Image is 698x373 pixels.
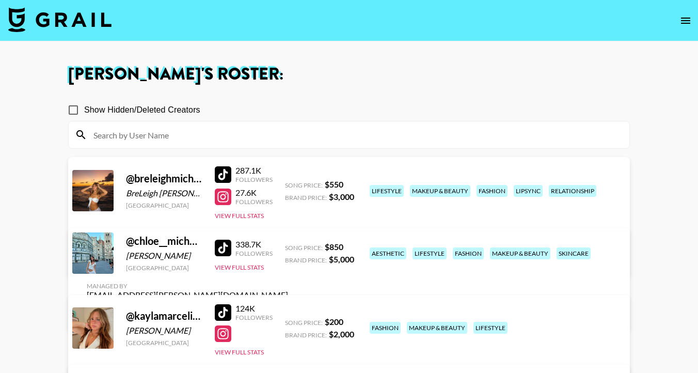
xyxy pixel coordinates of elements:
[235,165,273,176] div: 287.1K
[126,309,202,322] div: @ kaylamarcelina
[235,176,273,183] div: Followers
[285,331,327,339] span: Brand Price:
[514,185,543,197] div: lipsync
[325,242,343,252] strong: $ 850
[453,247,484,259] div: fashion
[126,264,202,272] div: [GEOGRAPHIC_DATA]
[557,247,591,259] div: skincare
[370,185,404,197] div: lifestyle
[126,188,202,198] div: BreLeigh [PERSON_NAME]
[370,247,406,259] div: aesthetic
[477,185,507,197] div: fashion
[490,247,550,259] div: makeup & beauty
[87,127,623,143] input: Search by User Name
[87,290,288,300] div: [EMAIL_ADDRESS][PERSON_NAME][DOMAIN_NAME]
[675,10,696,31] button: open drawer
[285,244,323,252] span: Song Price:
[325,317,343,327] strong: $ 200
[549,185,596,197] div: relationship
[285,194,327,201] span: Brand Price:
[329,192,354,201] strong: $ 3,000
[329,329,354,339] strong: $ 2,000
[126,201,202,209] div: [GEOGRAPHIC_DATA]
[126,235,202,247] div: @ chloe__michelle
[325,179,343,189] strong: $ 550
[126,172,202,185] div: @ breleighmichelle
[235,303,273,314] div: 124K
[126,251,202,261] div: [PERSON_NAME]
[235,239,273,250] div: 338.7K
[413,247,447,259] div: lifestyle
[285,181,323,189] span: Song Price:
[126,325,202,336] div: [PERSON_NAME]
[285,256,327,264] span: Brand Price:
[473,322,507,334] div: lifestyle
[370,322,401,334] div: fashion
[235,314,273,321] div: Followers
[407,322,467,334] div: makeup & beauty
[84,104,200,116] span: Show Hidden/Deleted Creators
[410,185,470,197] div: makeup & beauty
[329,254,354,264] strong: $ 5,000
[87,282,288,290] div: Managed By
[235,198,273,206] div: Followers
[215,348,264,356] button: View Full Stats
[285,319,323,327] span: Song Price:
[126,339,202,347] div: [GEOGRAPHIC_DATA]
[235,250,273,257] div: Followers
[8,7,112,32] img: Grail Talent
[68,66,630,83] h1: [PERSON_NAME] 's Roster:
[235,188,273,198] div: 27.6K
[215,263,264,271] button: View Full Stats
[215,212,264,220] button: View Full Stats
